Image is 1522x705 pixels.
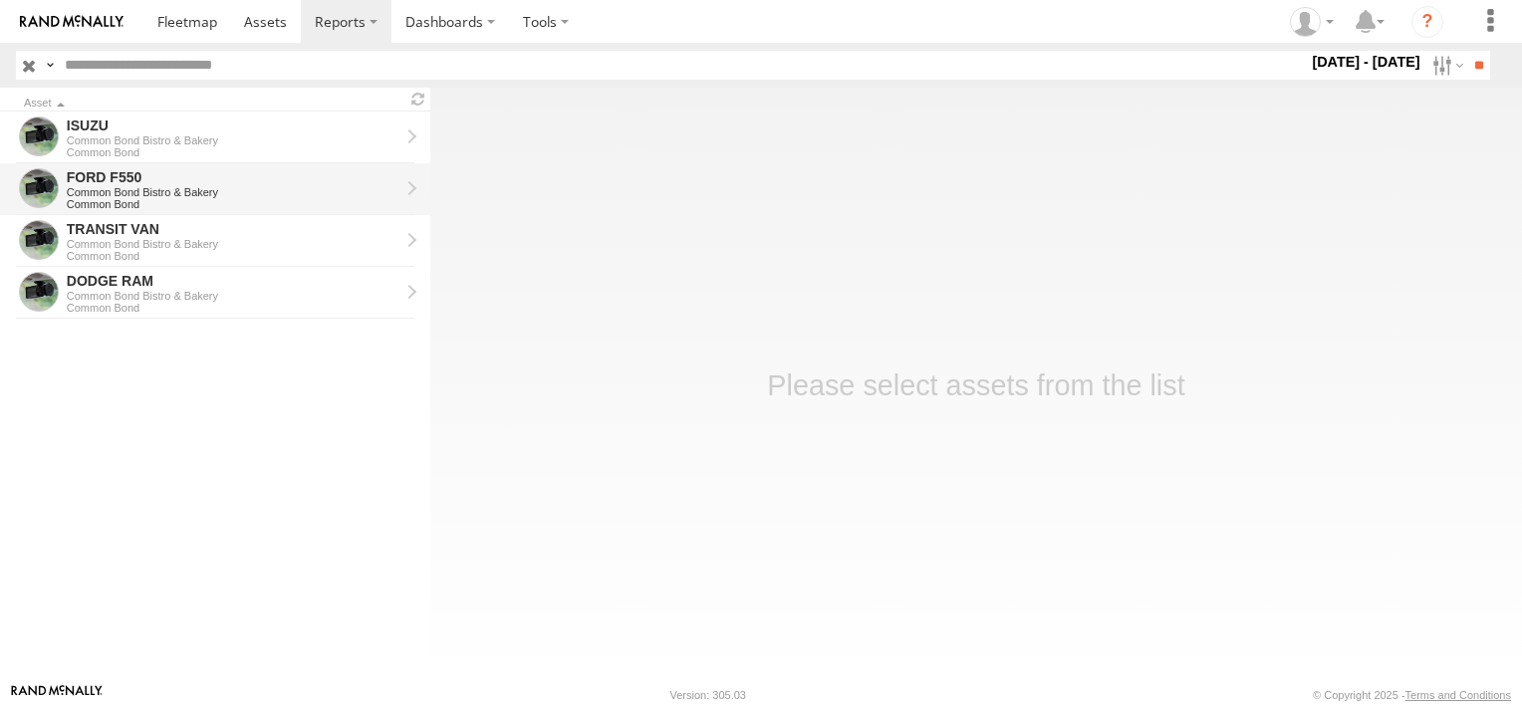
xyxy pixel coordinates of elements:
label: Search Filter Options [1424,51,1467,80]
div: Common Bond [67,250,399,262]
div: Common Bond Bistro & Bakery [67,290,399,302]
label: Search Query [42,51,58,80]
div: Common Bond Bistro & Bakery [67,134,399,146]
div: FORD F550 - View Asset History [67,168,399,186]
a: Visit our Website [11,685,103,705]
i: ? [1411,6,1443,38]
div: Lupe Hernandez [1283,7,1341,37]
div: ISUZU - View Asset History [67,117,399,134]
div: Common Bond [67,198,399,210]
div: Common Bond [67,146,399,158]
div: Common Bond Bistro & Bakery [67,186,399,198]
div: © Copyright 2025 - [1313,689,1511,701]
div: Common Bond Bistro & Bakery [67,238,399,250]
img: rand-logo.svg [20,15,124,29]
div: Version: 305.03 [670,689,746,701]
div: TRANSIT VAN - View Asset History [67,220,399,238]
div: Common Bond [67,302,399,314]
div: Click to Sort [24,99,398,109]
a: Terms and Conditions [1405,689,1511,701]
label: [DATE] - [DATE] [1308,51,1424,73]
div: DODGE RAM - View Asset History [67,272,399,290]
span: Refresh [406,90,430,109]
